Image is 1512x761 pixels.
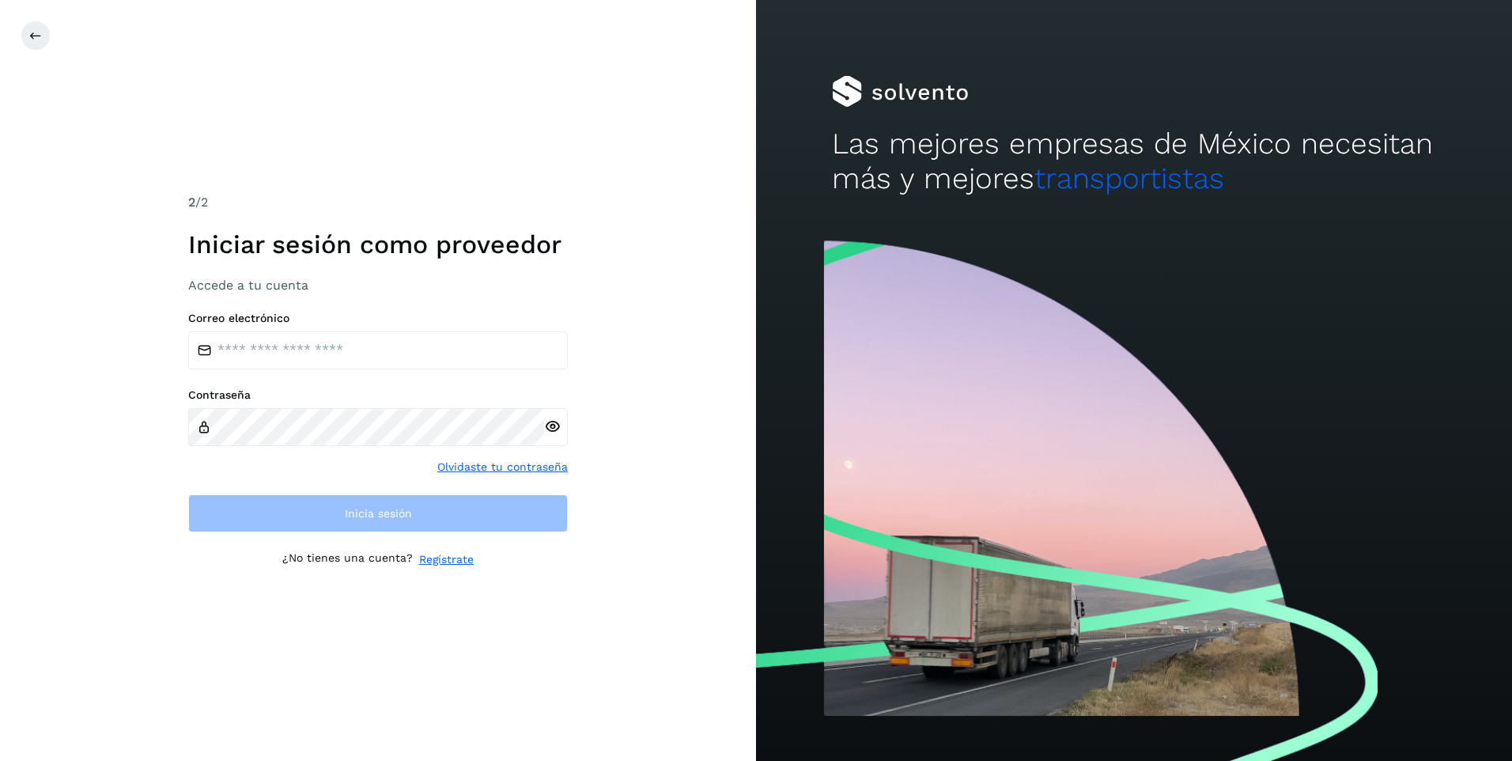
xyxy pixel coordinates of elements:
[345,508,412,519] span: Inicia sesión
[282,551,413,568] p: ¿No tienes una cuenta?
[188,193,568,212] div: /2
[832,127,1437,197] h2: Las mejores empresas de México necesitan más y mejores
[188,388,568,402] label: Contraseña
[437,459,568,475] a: Olvidaste tu contraseña
[188,312,568,325] label: Correo electrónico
[188,195,195,210] span: 2
[419,551,474,568] a: Regístrate
[1034,161,1224,195] span: transportistas
[188,278,568,293] h3: Accede a tu cuenta
[188,494,568,532] button: Inicia sesión
[188,229,568,259] h1: Iniciar sesión como proveedor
